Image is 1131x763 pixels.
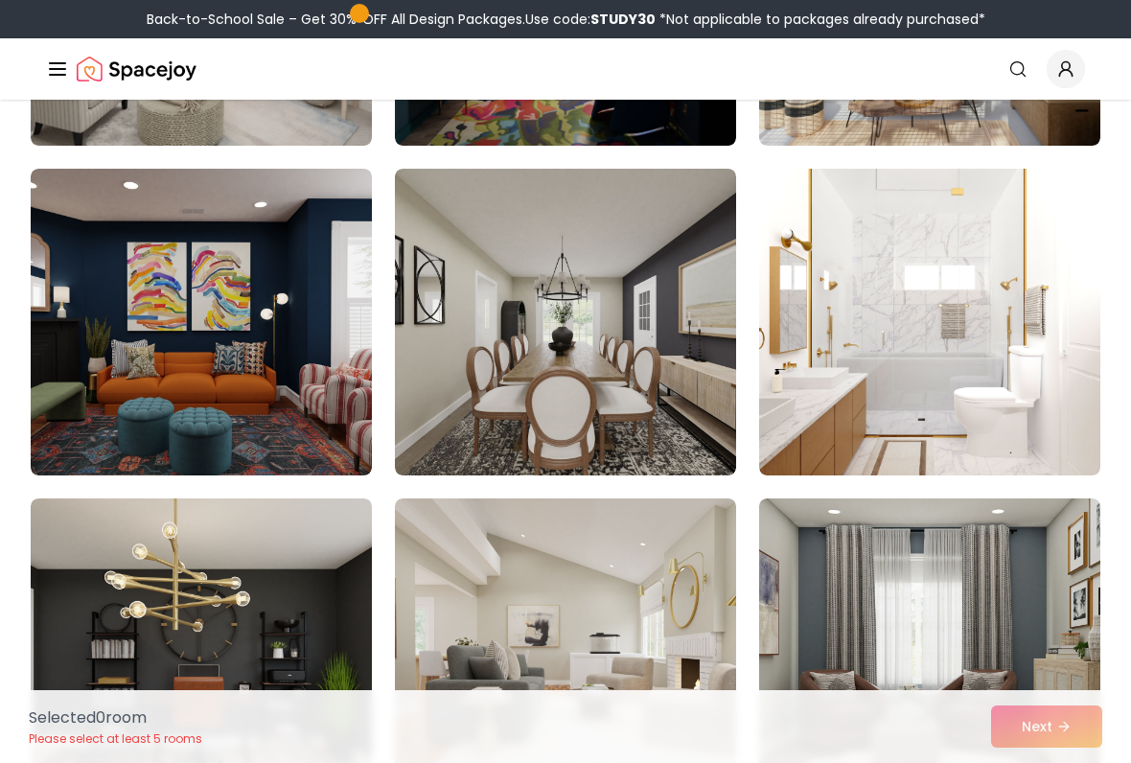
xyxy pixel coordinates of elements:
[77,50,196,88] img: Spacejoy Logo
[29,731,202,747] p: Please select at least 5 rooms
[590,10,656,29] b: STUDY30
[656,10,985,29] span: *Not applicable to packages already purchased*
[525,10,656,29] span: Use code:
[395,169,736,475] img: Room room-17
[31,169,372,475] img: Room room-16
[29,706,202,729] p: Selected 0 room
[147,10,985,29] div: Back-to-School Sale – Get 30% OFF All Design Packages.
[77,50,196,88] a: Spacejoy
[46,38,1085,100] nav: Global
[759,169,1100,475] img: Room room-18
